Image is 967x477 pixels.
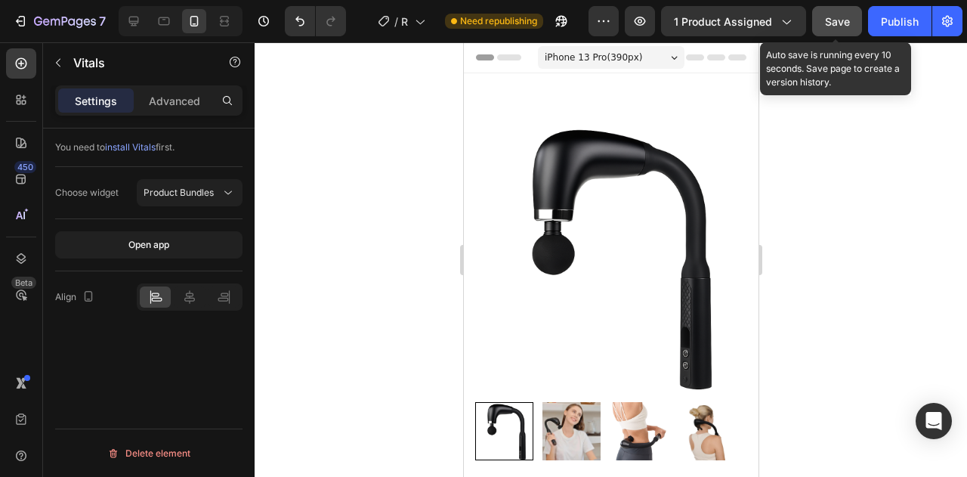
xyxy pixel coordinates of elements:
[394,14,398,29] span: /
[99,12,106,30] p: 7
[128,238,169,252] div: Open app
[812,6,862,36] button: Save
[105,141,156,153] span: install Vitals
[55,141,243,154] div: You need to first.
[14,161,36,173] div: 450
[144,187,214,198] span: Product Bundles
[868,6,931,36] button: Publish
[916,403,952,439] div: Open Intercom Messenger
[285,6,346,36] div: Undo/Redo
[881,14,919,29] div: Publish
[55,186,119,200] div: Choose widget
[674,14,772,29] span: 1 product assigned
[55,231,243,259] button: Open app
[11,277,36,289] div: Beta
[137,179,243,206] button: Product Bundles
[55,287,97,308] div: Align
[55,441,243,466] button: Delete element
[6,6,113,36] button: 7
[661,6,806,36] button: 1 product assigned
[825,15,850,28] span: Save
[149,93,200,109] p: Advanced
[75,93,117,109] p: Settings
[73,54,202,72] p: Vitals
[401,14,409,29] span: ReviveGun Product Page 3
[464,42,758,477] iframe: Design area
[460,14,537,28] span: Need republishing
[107,444,190,463] div: Delete element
